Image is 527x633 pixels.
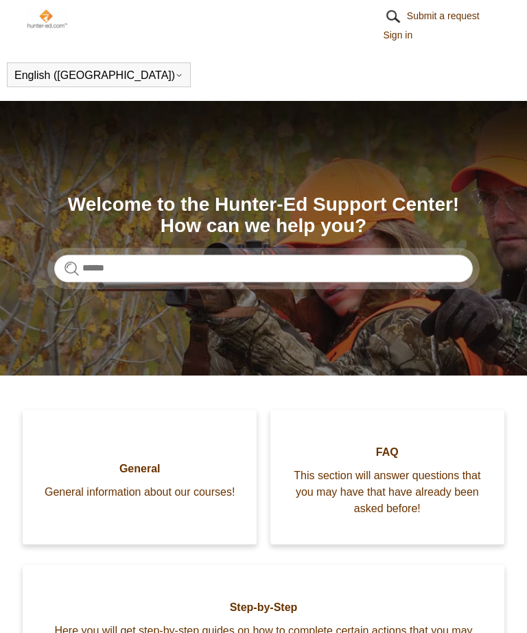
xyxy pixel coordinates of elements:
[54,255,473,282] input: Search
[383,6,403,27] img: 01HZPCYR30PPJAEEB9XZ5RGHQY
[270,410,504,544] a: FAQ This section will answer questions that you may have that have already been asked before!
[26,8,68,29] img: Hunter-Ed Help Center home page
[407,9,493,23] a: Submit a request
[291,468,484,517] span: This section will answer questions that you may have that have already been asked before!
[291,444,484,461] span: FAQ
[383,28,426,43] a: Sign in
[14,69,183,82] button: English ([GEOGRAPHIC_DATA])
[23,410,257,544] a: General General information about our courses!
[43,599,483,616] span: Step-by-Step
[43,484,236,500] span: General information about our courses!
[43,461,236,477] span: General
[54,194,473,237] h1: Welcome to the Hunter-Ed Support Center! How can we help you?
